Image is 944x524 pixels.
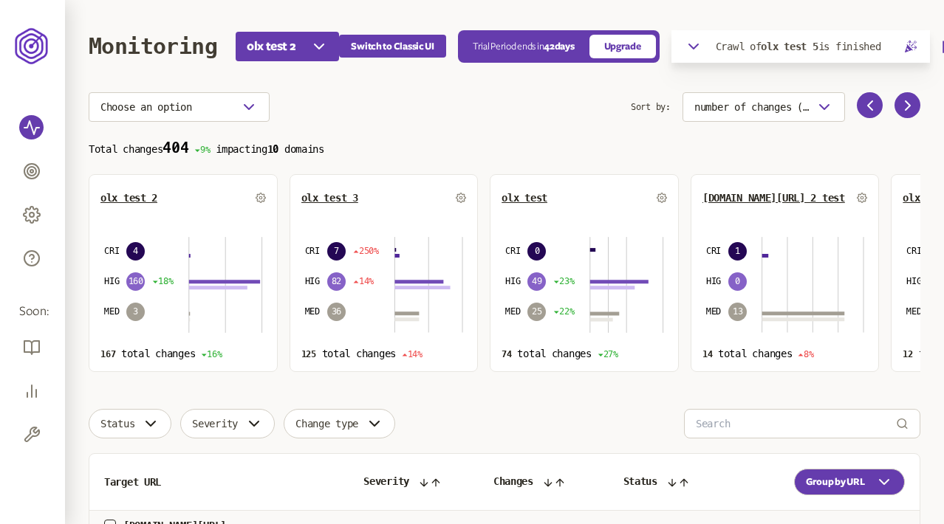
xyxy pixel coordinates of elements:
span: MED [104,306,119,317]
span: 16% [201,349,222,359]
button: [DOMAIN_NAME][URL] 2 test [702,192,845,204]
span: 9% [194,145,211,155]
span: 42 days [544,41,574,52]
button: olx test 3 [301,192,358,204]
button: Status [89,409,171,438]
span: HIG [505,275,520,287]
span: CRI [906,245,921,257]
span: 250% [353,245,379,257]
span: HIG [104,275,119,287]
span: HIG [305,275,320,287]
span: Choose an option [100,101,192,113]
span: CRI [104,245,119,257]
button: number of changes (high-low) [683,92,845,122]
span: Group by URL [806,476,865,488]
span: 18% [152,275,173,287]
span: 160 [126,272,145,291]
span: 7 [327,242,346,261]
h1: Monitoring [89,33,217,59]
span: CRI [706,245,721,257]
p: Crawl of is [716,41,881,52]
span: MED [706,306,721,317]
button: Choose an option [89,92,270,122]
input: Search [696,410,896,438]
span: 49 [527,272,546,291]
span: Severity [192,418,238,430]
p: total changes [702,348,868,360]
span: 12 [903,349,913,359]
span: number of changes (high-low) [694,101,810,113]
span: CRI [305,245,320,257]
span: MED [505,306,520,317]
span: 4 [126,242,145,261]
th: Severity [349,454,479,511]
span: Change type [295,418,358,430]
span: 25 [527,303,546,321]
button: Group by URL [794,469,905,495]
span: 14% [402,349,423,359]
span: 82 [327,272,346,291]
span: MED [305,306,320,317]
span: 74 [502,349,512,359]
span: 167 [100,349,115,359]
span: 8% [798,349,814,359]
button: Switch to Classic UI [339,35,445,58]
span: finished [835,41,881,52]
span: 10 [267,143,278,155]
span: 14 [702,349,713,359]
p: total changes [502,348,667,360]
span: 13 [728,303,747,321]
span: 27% [598,349,618,359]
button: Change type [284,409,395,438]
span: 1 [728,242,747,261]
span: 22% [553,306,574,317]
span: 23% [553,275,574,287]
button: olx test [502,192,547,204]
p: Total changes impacting domains [89,139,920,156]
th: Changes [479,454,609,511]
span: 404 [163,139,188,156]
button: olx test 2 [100,192,157,204]
span: 3 [126,303,145,321]
th: Target URL [89,454,349,511]
span: Soon: [19,303,46,320]
span: MED [906,306,921,317]
p: Trial Period ends in [473,41,575,52]
span: olx test 5 [761,41,818,52]
a: Upgrade [589,35,656,58]
span: 14% [353,275,374,287]
span: 0 [728,272,747,291]
span: HIG [706,275,721,287]
span: 36 [327,303,346,321]
span: HIG [906,275,921,287]
span: 0 [527,242,546,261]
th: Status [609,454,760,511]
span: 125 [301,349,316,359]
span: Status [100,418,134,430]
button: olx test 2 [236,32,339,61]
button: Severity [180,409,275,438]
p: total changes [100,348,266,360]
span: CRI [505,245,520,257]
span: Sort by: [631,92,671,122]
p: total changes [301,348,467,360]
span: olx test 2 [247,38,295,55]
button: Crawl ofolx test 5is finished [671,30,930,63]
